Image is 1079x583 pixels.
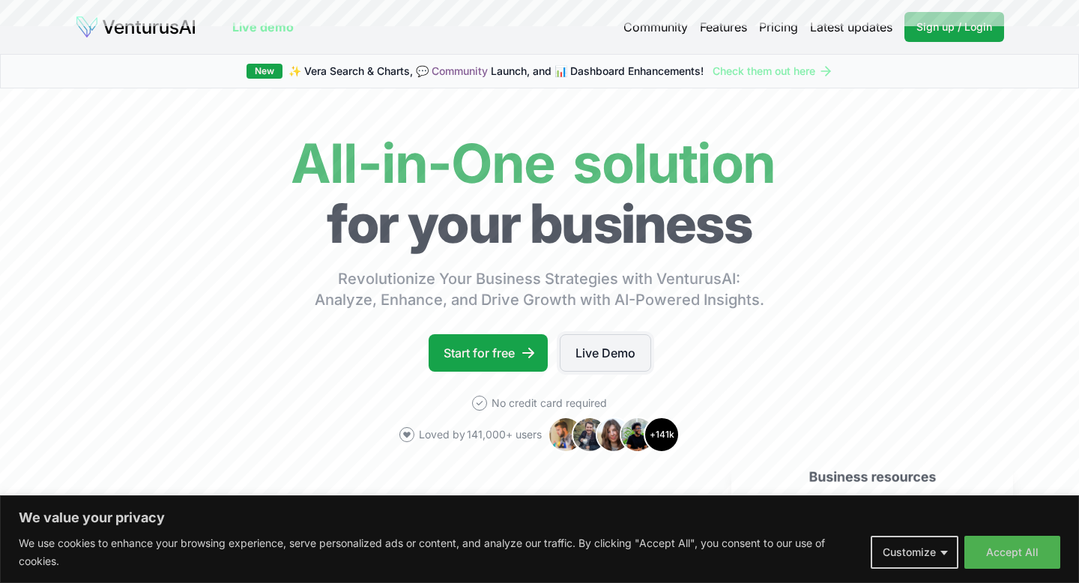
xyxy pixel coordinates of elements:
[916,19,992,34] span: Sign up / Login
[596,417,632,453] img: Avatar 3
[964,536,1060,569] button: Accept All
[19,509,1060,527] p: We value your privacy
[548,417,584,453] img: Avatar 1
[713,64,833,79] a: Check them out here
[810,18,892,36] a: Latest updates
[429,334,548,372] a: Start for free
[572,417,608,453] img: Avatar 2
[623,18,688,36] a: Community
[232,18,294,36] a: Live demo
[288,64,704,79] span: ✨ Vera Search & Charts, 💬 Launch, and 📊 Dashboard Enhancements!
[871,536,958,569] button: Customize
[247,64,282,79] div: New
[700,18,747,36] a: Features
[19,534,859,570] p: We use cookies to enhance your browsing experience, serve personalized ads or content, and analyz...
[620,417,656,453] img: Avatar 4
[904,12,1004,42] a: Sign up / Login
[432,64,488,77] a: Community
[560,334,651,372] a: Live Demo
[75,15,196,39] img: logo
[759,18,798,36] a: Pricing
